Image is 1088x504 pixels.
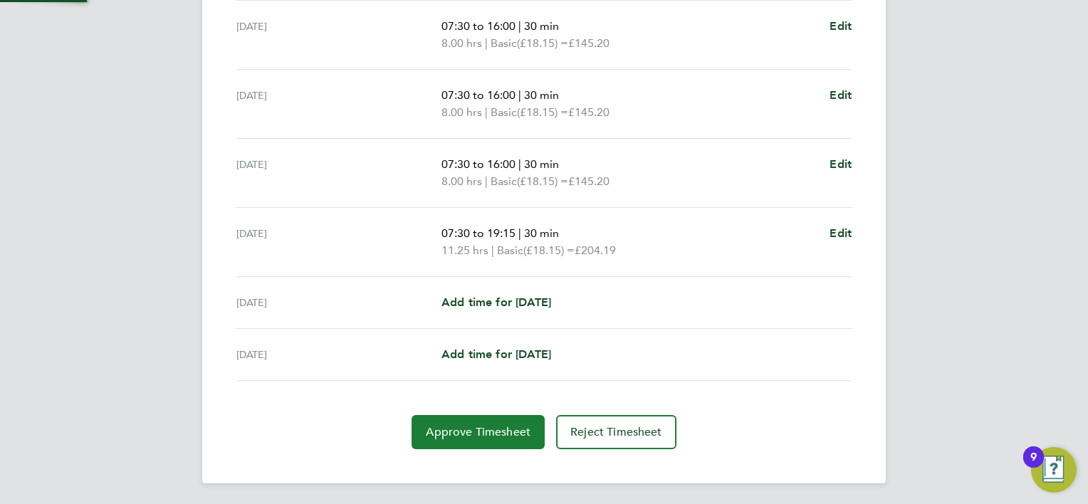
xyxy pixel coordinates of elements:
span: Add time for [DATE] [441,295,551,309]
span: £145.20 [568,105,610,119]
div: [DATE] [236,156,441,190]
span: (£18.15) = [517,36,568,50]
span: 8.00 hrs [441,174,482,188]
div: 9 [1030,457,1037,476]
a: Edit [830,156,852,173]
a: Add time for [DATE] [441,294,551,311]
span: Edit [830,226,852,240]
span: Add time for [DATE] [441,347,551,361]
span: 07:30 to 16:00 [441,88,516,102]
div: [DATE] [236,18,441,52]
span: | [518,157,521,171]
span: | [518,19,521,33]
a: Edit [830,18,852,35]
span: | [485,105,488,119]
span: | [491,243,494,257]
span: Basic [491,35,517,52]
span: Basic [491,173,517,190]
span: £145.20 [568,174,610,188]
span: 30 min [524,226,559,240]
span: 07:30 to 16:00 [441,19,516,33]
span: £204.19 [575,243,616,257]
a: Edit [830,225,852,242]
span: (£18.15) = [517,105,568,119]
span: 07:30 to 19:15 [441,226,516,240]
a: Add time for [DATE] [441,346,551,363]
span: 11.25 hrs [441,243,488,257]
a: Edit [830,87,852,104]
span: | [518,226,521,240]
span: 30 min [524,88,559,102]
span: | [485,36,488,50]
span: | [518,88,521,102]
span: 30 min [524,19,559,33]
button: Approve Timesheet [412,415,545,449]
span: 8.00 hrs [441,105,482,119]
span: Basic [491,104,517,121]
button: Open Resource Center, 9 new notifications [1031,447,1077,493]
span: 07:30 to 16:00 [441,157,516,171]
div: [DATE] [236,346,441,363]
span: | [485,174,488,188]
span: £145.20 [568,36,610,50]
div: [DATE] [236,225,441,259]
button: Reject Timesheet [556,415,676,449]
span: Approve Timesheet [426,425,530,439]
span: Reject Timesheet [570,425,662,439]
span: (£18.15) = [523,243,575,257]
div: [DATE] [236,87,441,121]
span: Basic [497,242,523,259]
span: Edit [830,157,852,171]
span: 8.00 hrs [441,36,482,50]
div: [DATE] [236,294,441,311]
span: 30 min [524,157,559,171]
span: (£18.15) = [517,174,568,188]
span: Edit [830,88,852,102]
span: Edit [830,19,852,33]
